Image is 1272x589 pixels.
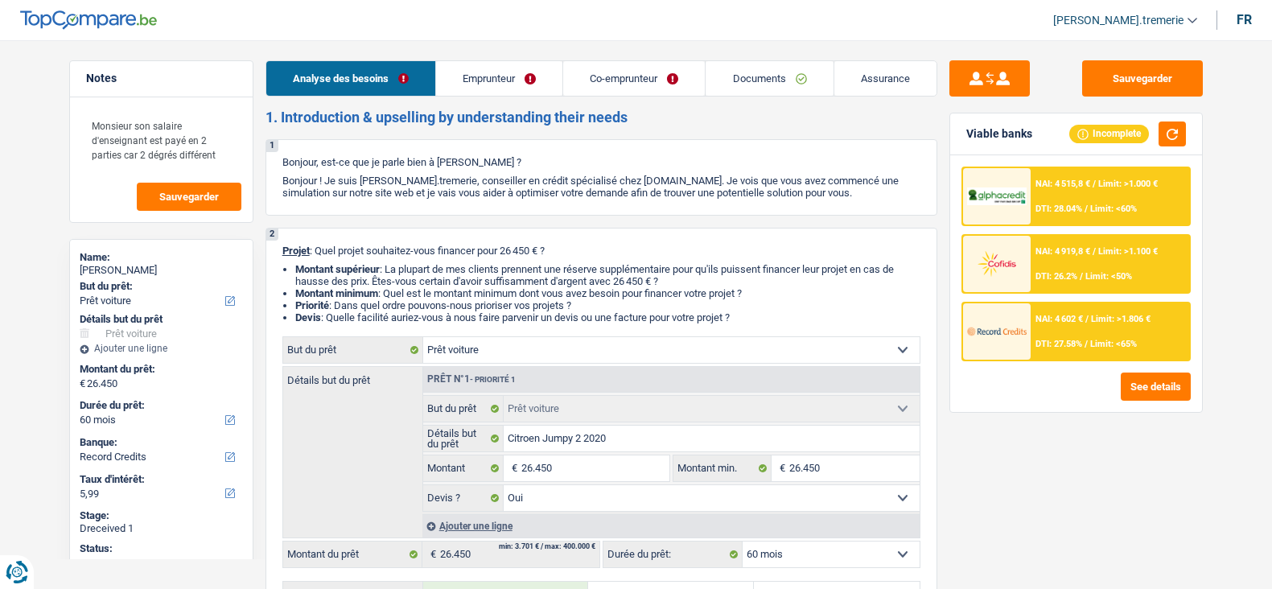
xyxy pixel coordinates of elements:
[295,299,329,311] strong: Priorité
[80,280,240,293] label: But du prêt:
[1237,12,1252,27] div: fr
[283,542,422,567] label: Montant du prêt
[80,377,85,390] span: €
[1090,339,1137,349] span: Limit: <65%
[470,375,516,384] span: - Priorité 1
[266,229,278,241] div: 2
[80,399,240,412] label: Durée du prêt:
[422,542,440,567] span: €
[423,455,504,481] label: Montant
[80,473,240,486] label: Taux d'intérêt:
[1085,314,1089,324] span: /
[295,287,378,299] strong: Montant minimum
[1085,204,1088,214] span: /
[1035,339,1082,349] span: DTI: 27.58%
[295,263,380,275] strong: Montant supérieur
[1091,314,1151,324] span: Limit: >1.806 €
[1082,60,1203,97] button: Sauvegarder
[1069,125,1149,142] div: Incomplete
[706,61,833,96] a: Documents
[80,542,243,555] div: Status:
[967,249,1027,278] img: Cofidis
[1098,179,1158,189] span: Limit: >1.000 €
[295,311,920,323] li: : Quelle facilité auriez-vous à nous faire parvenir un devis ou une facture pour votre projet ?
[436,61,562,96] a: Emprunteur
[423,485,504,511] label: Devis ?
[295,287,920,299] li: : Quel est le montant minimum dont vous avez besoin pour financer votre projet ?
[295,299,920,311] li: : Dans quel ordre pouvons-nous prioriser vos projets ?
[282,245,920,257] p: : Quel projet souhaitez-vous financer pour 26 450 € ?
[1085,271,1132,282] span: Limit: <50%
[282,245,310,257] span: Projet
[266,109,937,126] h2: 1. Introduction & upselling by understanding their needs
[1035,204,1082,214] span: DTI: 28.04%
[1035,314,1083,324] span: NAI: 4 602 €
[80,251,243,264] div: Name:
[504,455,521,481] span: €
[80,264,243,277] div: [PERSON_NAME]
[499,543,595,550] div: min: 3.701 € / max: 400.000 €
[80,522,243,535] div: Dreceived 1
[1035,246,1090,257] span: NAI: 4 919,8 €
[282,175,920,199] p: Bonjour ! Je suis [PERSON_NAME].tremerie, conseiller en crédit spécialisé chez [DOMAIN_NAME]. Je ...
[967,187,1027,206] img: AlphaCredit
[80,343,243,354] div: Ajouter une ligne
[266,61,435,96] a: Analyse des besoins
[1080,271,1083,282] span: /
[423,374,520,385] div: Prêt n°1
[295,263,920,287] li: : La plupart de mes clients prennent une réserve supplémentaire pour qu'ils puissent financer leu...
[423,396,504,422] label: But du prêt
[80,436,240,449] label: Banque:
[159,192,219,202] span: Sauvegarder
[1098,246,1158,257] span: Limit: >1.100 €
[423,426,504,451] label: Détails but du prêt
[1085,339,1088,349] span: /
[80,363,240,376] label: Montant du prêt:
[967,316,1027,346] img: Record Credits
[80,555,243,568] div: open
[603,542,743,567] label: Durée du prêt:
[1053,14,1183,27] span: [PERSON_NAME].tremerie
[137,183,241,211] button: Sauvegarder
[1035,271,1077,282] span: DTI: 26.2%
[283,367,422,385] label: Détails but du prêt
[966,127,1032,141] div: Viable banks
[1093,246,1096,257] span: /
[295,311,321,323] span: Devis
[772,455,789,481] span: €
[20,10,157,30] img: TopCompare Logo
[1121,373,1191,401] button: See details
[673,455,772,481] label: Montant min.
[266,140,278,152] div: 1
[1035,179,1090,189] span: NAI: 4 515,8 €
[80,313,243,326] div: Détails but du prêt
[1040,7,1197,34] a: [PERSON_NAME].tremerie
[86,72,237,85] h5: Notes
[1093,179,1096,189] span: /
[283,337,423,363] label: But du prêt
[1090,204,1137,214] span: Limit: <60%
[563,61,705,96] a: Co-emprunteur
[422,514,920,538] div: Ajouter une ligne
[282,156,920,168] p: Bonjour, est-ce que je parle bien à [PERSON_NAME] ?
[834,61,937,96] a: Assurance
[80,509,243,522] div: Stage:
